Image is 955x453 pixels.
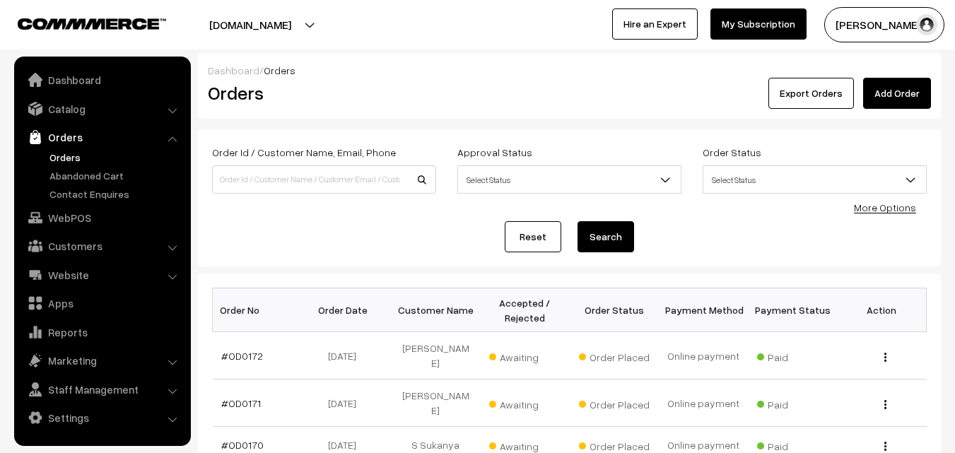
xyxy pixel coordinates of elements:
img: user [916,14,937,35]
th: Order Status [570,288,659,332]
th: Action [837,288,926,332]
a: Customers [18,233,186,259]
a: Reset [505,221,561,252]
button: Search [578,221,634,252]
a: Hire an Expert [612,8,698,40]
a: My Subscription [710,8,807,40]
span: Paid [757,394,828,412]
a: Staff Management [18,377,186,402]
img: Menu [884,400,886,409]
a: Website [18,262,186,288]
a: Orders [18,124,186,150]
a: Apps [18,290,186,316]
label: Order Id / Customer Name, Email, Phone [212,145,396,160]
span: Paid [757,346,828,365]
a: Catalog [18,96,186,122]
th: Accepted / Rejected [480,288,569,332]
a: COMMMERCE [18,14,141,31]
a: Marketing [18,348,186,373]
input: Order Id / Customer Name / Customer Email / Customer Phone [212,165,436,194]
td: [DATE] [302,380,391,427]
th: Order Date [302,288,391,332]
a: Dashboard [18,67,186,93]
label: Approval Status [457,145,532,160]
button: [PERSON_NAME] [824,7,944,42]
button: [DOMAIN_NAME] [160,7,341,42]
a: #OD0171 [221,397,261,409]
img: Menu [884,353,886,362]
span: Awaiting [489,394,560,412]
a: WebPOS [18,205,186,230]
td: [DATE] [302,332,391,380]
td: [PERSON_NAME] [391,380,480,427]
a: #OD0172 [221,350,263,362]
label: Order Status [703,145,761,160]
a: #OD0170 [221,439,264,451]
div: / [208,63,931,78]
a: More Options [854,201,916,213]
a: Add Order [863,78,931,109]
td: Online payment [659,332,748,380]
span: Orders [264,64,295,76]
span: Select Status [703,165,927,194]
img: COMMMERCE [18,18,166,29]
h2: Orders [208,82,435,104]
a: Dashboard [208,64,259,76]
span: Select Status [703,167,926,192]
a: Settings [18,405,186,430]
span: Order Placed [579,346,650,365]
td: Online payment [659,380,748,427]
td: [PERSON_NAME] [391,332,480,380]
a: Abandoned Cart [46,168,186,183]
span: Order Placed [579,394,650,412]
th: Payment Status [748,288,837,332]
th: Payment Method [659,288,748,332]
th: Customer Name [391,288,480,332]
a: Contact Enquires [46,187,186,201]
button: Export Orders [768,78,854,109]
a: Reports [18,319,186,345]
img: Menu [884,442,886,451]
a: Orders [46,150,186,165]
span: Select Status [458,167,681,192]
span: Awaiting [489,346,560,365]
th: Order No [213,288,302,332]
span: Select Status [457,165,681,194]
